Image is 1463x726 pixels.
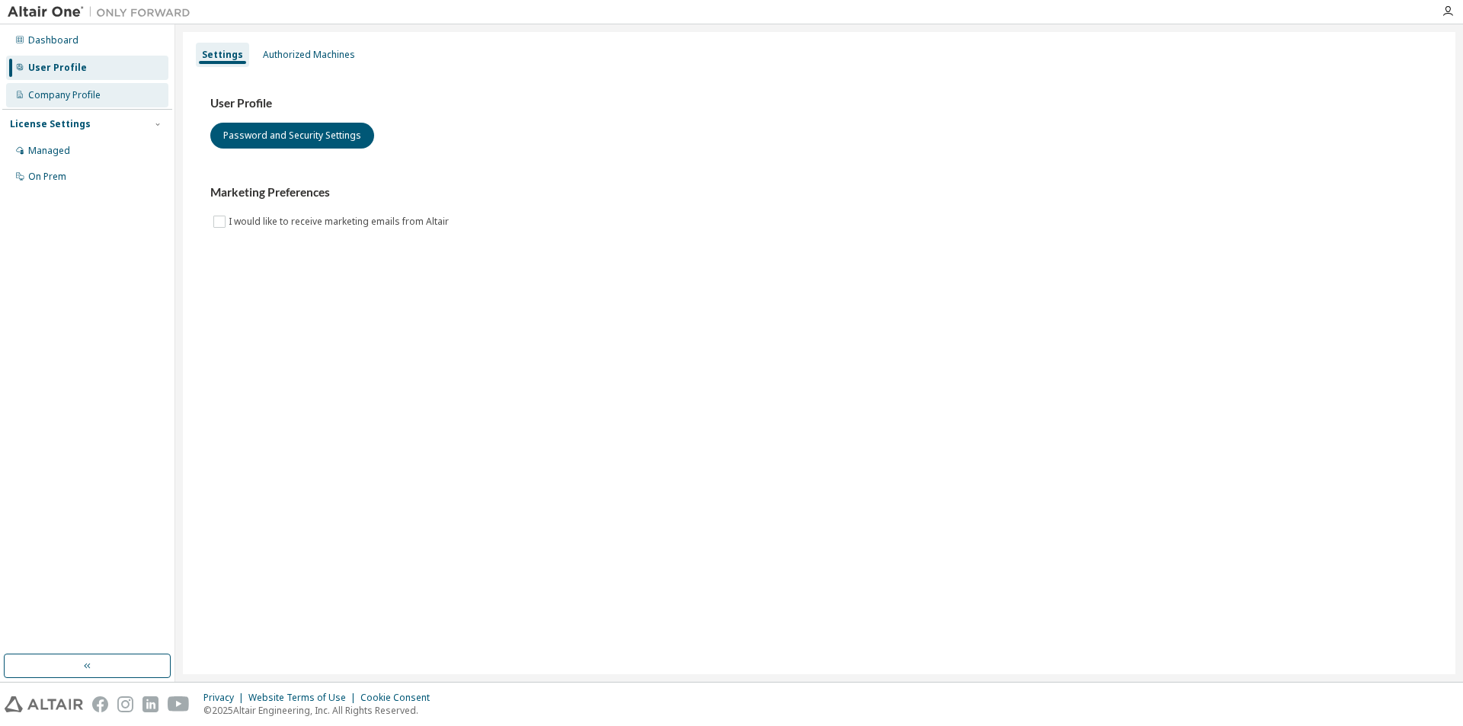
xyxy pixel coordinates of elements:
img: Altair One [8,5,198,20]
div: Authorized Machines [263,49,355,61]
img: youtube.svg [168,696,190,712]
div: License Settings [10,118,91,130]
div: Website Terms of Use [248,692,360,704]
h3: Marketing Preferences [210,185,1428,200]
div: Privacy [203,692,248,704]
div: Managed [28,145,70,157]
label: I would like to receive marketing emails from Altair [229,213,452,231]
div: Dashboard [28,34,78,46]
h3: User Profile [210,96,1428,111]
div: On Prem [28,171,66,183]
p: © 2025 Altair Engineering, Inc. All Rights Reserved. [203,704,439,717]
img: linkedin.svg [142,696,158,712]
img: instagram.svg [117,696,133,712]
div: Company Profile [28,89,101,101]
div: Settings [202,49,243,61]
div: Cookie Consent [360,692,439,704]
img: facebook.svg [92,696,108,712]
div: User Profile [28,62,87,74]
button: Password and Security Settings [210,123,374,149]
img: altair_logo.svg [5,696,83,712]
